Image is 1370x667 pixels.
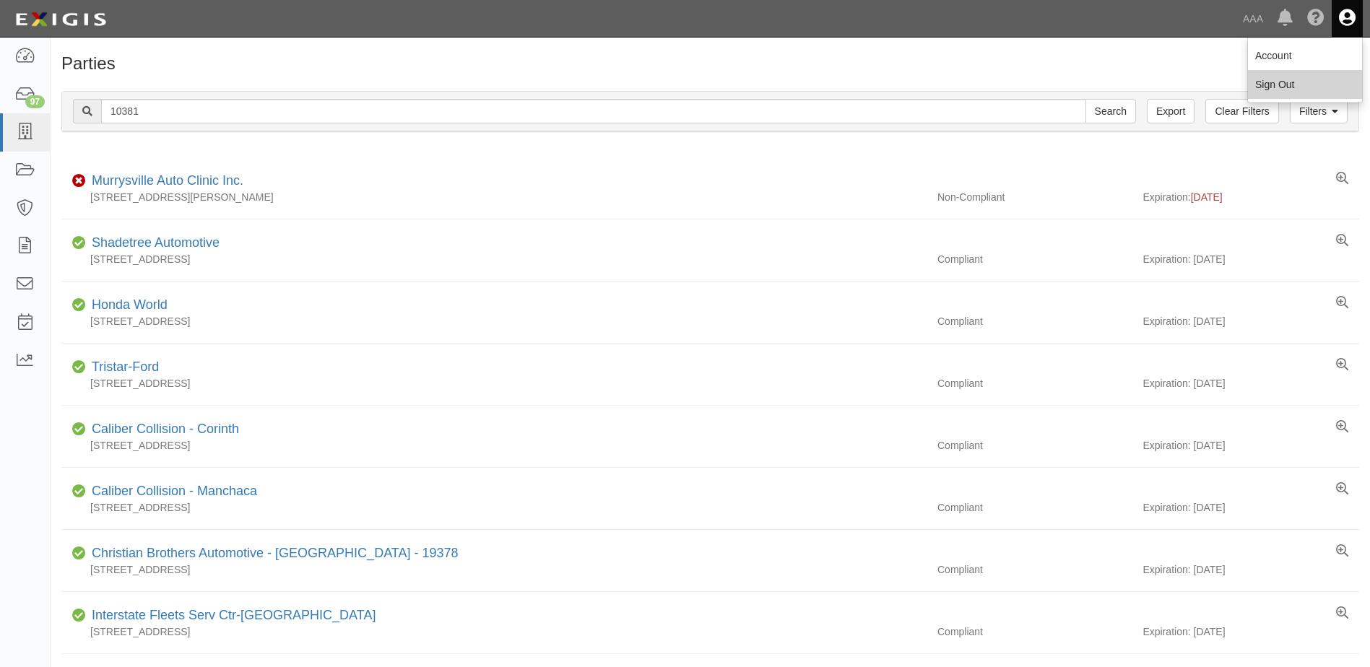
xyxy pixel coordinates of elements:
div: [STREET_ADDRESS] [61,562,927,577]
span: [DATE] [1191,191,1223,203]
div: Non-Compliant [927,190,1143,204]
div: Expiration: [DATE] [1143,624,1358,639]
div: Compliant [927,438,1143,453]
div: [STREET_ADDRESS] [61,376,927,391]
a: View results summary [1336,482,1348,497]
div: Caliber Collision - Corinth [86,420,239,439]
div: Expiration: [DATE] [1143,314,1358,328]
i: Non-Compliant [72,176,86,186]
div: Compliant [927,562,1143,577]
a: Honda World [92,297,168,312]
div: Expiration: [DATE] [1143,562,1358,577]
i: Help Center - Complianz [1307,10,1325,27]
div: Expiration: [DATE] [1143,252,1358,266]
i: Compliant [72,238,86,248]
i: Compliant [72,424,86,435]
div: Compliant [927,252,1143,266]
a: Caliber Collision - Corinth [92,422,239,436]
div: Tristar-Ford [86,358,159,377]
div: Shadetree Automotive [86,234,220,253]
div: Expiration: [1143,190,1358,204]
div: [STREET_ADDRESS][PERSON_NAME] [61,190,927,204]
div: Expiration: [DATE] [1143,500,1358,515]
a: Caliber Collision - Manchaca [92,484,257,498]
a: Shadetree Automotive [92,235,220,250]
div: Interstate Fleets Serv Ctr-Allentown [86,606,376,625]
div: Christian Brothers Automotive - Fairfield - 19378 [86,544,459,563]
div: Compliant [927,624,1143,639]
div: [STREET_ADDRESS] [61,624,927,639]
a: View results summary [1336,544,1348,559]
a: View results summary [1336,296,1348,310]
img: logo-5460c22ac91f19d4615b14bd174203de0afe785f0fc80cf4dbbc73dc1793850b.png [11,6,110,32]
i: Compliant [72,362,86,372]
div: 97 [25,95,45,108]
div: Compliant [927,500,1143,515]
div: Murrysville Auto Clinic Inc. [86,172,243,191]
a: Clear Filters [1205,99,1278,123]
div: Honda World [86,296,168,315]
div: [STREET_ADDRESS] [61,252,927,266]
h1: Parties [61,54,1359,73]
div: Caliber Collision - Manchaca [86,482,257,501]
a: Sign Out [1248,70,1362,99]
div: Compliant [927,376,1143,391]
a: View results summary [1336,234,1348,248]
input: Search [101,99,1086,123]
a: Filters [1290,99,1348,123]
a: View results summary [1336,172,1348,186]
div: [STREET_ADDRESS] [61,314,927,328]
div: Expiration: [DATE] [1143,376,1358,391]
i: Compliant [72,611,86,621]
a: Interstate Fleets Serv Ctr-[GEOGRAPHIC_DATA] [92,608,376,622]
a: View results summary [1336,606,1348,621]
a: Account [1248,41,1362,70]
div: Expiration: [DATE] [1143,438,1358,453]
div: [STREET_ADDRESS] [61,438,927,453]
a: Christian Brothers Automotive - [GEOGRAPHIC_DATA] - 19378 [92,546,459,560]
input: Search [1085,99,1136,123]
i: Compliant [72,300,86,310]
a: View results summary [1336,358,1348,372]
a: Export [1147,99,1195,123]
div: Compliant [927,314,1143,328]
i: Compliant [72,487,86,497]
a: View results summary [1336,420,1348,435]
a: AAA [1236,4,1270,33]
a: Murrysville Auto Clinic Inc. [92,173,243,188]
a: Tristar-Ford [92,359,159,374]
div: [STREET_ADDRESS] [61,500,927,515]
i: Compliant [72,549,86,559]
